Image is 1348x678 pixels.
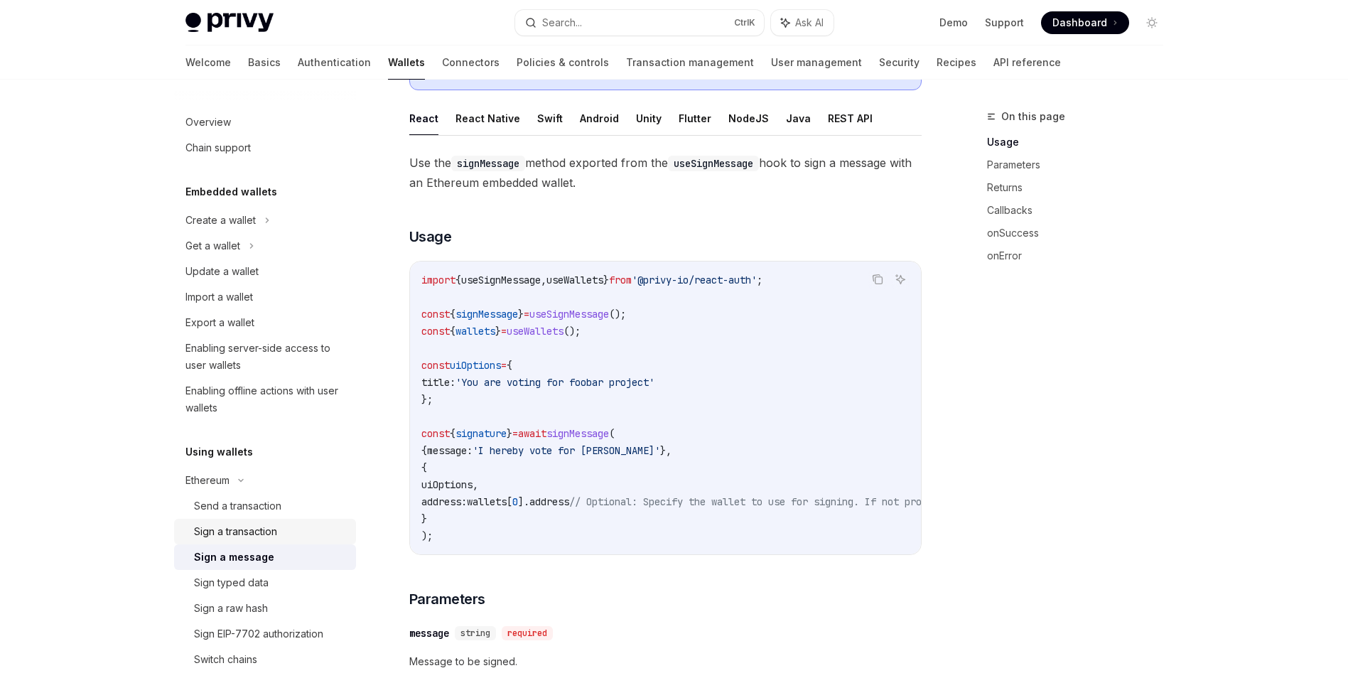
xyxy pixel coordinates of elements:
[660,444,672,457] span: },
[1041,11,1129,34] a: Dashboard
[174,621,356,647] a: Sign EIP-7702 authorization
[771,45,862,80] a: User management
[194,549,274,566] div: Sign a message
[636,102,662,135] button: Unity
[409,589,485,609] span: Parameters
[467,495,507,508] span: wallets
[542,14,582,31] div: Search...
[409,102,438,135] button: React
[185,139,251,156] div: Chain support
[501,325,507,338] span: =
[507,427,512,440] span: }
[450,359,501,372] span: uiOptions
[421,376,455,389] span: title:
[518,308,524,321] span: }
[421,529,433,542] span: );
[512,495,518,508] span: 0
[194,574,269,591] div: Sign typed data
[442,45,500,80] a: Connectors
[455,274,461,286] span: {
[174,647,356,672] a: Switch chains
[502,626,553,640] div: required
[421,325,450,338] span: const
[1052,16,1107,30] span: Dashboard
[185,45,231,80] a: Welcome
[194,523,277,540] div: Sign a transaction
[409,153,922,193] span: Use the method exported from the hook to sign a message with an Ethereum embedded wallet.
[185,183,277,200] h5: Embedded wallets
[421,427,450,440] span: const
[891,270,910,289] button: Ask AI
[985,16,1024,30] a: Support
[450,427,455,440] span: {
[987,176,1175,199] a: Returns
[421,461,427,474] span: {
[409,626,449,640] div: message
[515,10,764,36] button: Search...CtrlK
[569,495,1132,508] span: // Optional: Specify the wallet to use for signing. If not provided, the first wallet will be used.
[1001,108,1065,125] span: On this page
[939,16,968,30] a: Demo
[194,600,268,617] div: Sign a raw hash
[771,10,834,36] button: Ask AI
[185,13,274,33] img: light logo
[987,199,1175,222] a: Callbacks
[185,382,347,416] div: Enabling offline actions with user wallets
[455,376,654,389] span: 'You are voting for foobar project'
[518,495,529,508] span: ].
[757,274,762,286] span: ;
[185,314,254,331] div: Export a wallet
[524,308,529,321] span: =
[495,325,501,338] span: }
[451,156,525,171] code: signMessage
[728,102,769,135] button: NodeJS
[174,570,356,596] a: Sign typed data
[427,444,473,457] span: message:
[450,325,455,338] span: {
[174,310,356,335] a: Export a wallet
[185,237,240,254] div: Get a wallet
[987,244,1175,267] a: onError
[580,102,619,135] button: Android
[174,596,356,621] a: Sign a raw hash
[529,495,569,508] span: address
[795,16,824,30] span: Ask AI
[517,45,609,80] a: Policies & controls
[194,651,257,668] div: Switch chains
[529,308,609,321] span: useSignMessage
[174,378,356,421] a: Enabling offline actions with user wallets
[298,45,371,80] a: Authentication
[987,222,1175,244] a: onSuccess
[421,444,427,457] span: {
[501,359,507,372] span: =
[879,45,920,80] a: Security
[185,443,253,461] h5: Using wallets
[194,497,281,515] div: Send a transaction
[421,478,473,491] span: uiOptions
[786,102,811,135] button: Java
[507,359,512,372] span: {
[248,45,281,80] a: Basics
[455,102,520,135] button: React Native
[455,427,507,440] span: signature
[174,519,356,544] a: Sign a transaction
[626,45,754,80] a: Transaction management
[185,340,347,374] div: Enabling server-side access to user wallets
[421,359,450,372] span: const
[632,274,757,286] span: '@privy-io/react-auth'
[993,45,1061,80] a: API reference
[473,444,660,457] span: 'I hereby vote for [PERSON_NAME]'
[174,493,356,519] a: Send a transaction
[185,263,259,280] div: Update a wallet
[668,156,759,171] code: useSignMessage
[603,274,609,286] span: }
[541,274,546,286] span: ,
[609,427,615,440] span: (
[185,289,253,306] div: Import a wallet
[185,114,231,131] div: Overview
[409,227,452,247] span: Usage
[507,495,512,508] span: [
[174,544,356,570] a: Sign a message
[679,102,711,135] button: Flutter
[518,427,546,440] span: await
